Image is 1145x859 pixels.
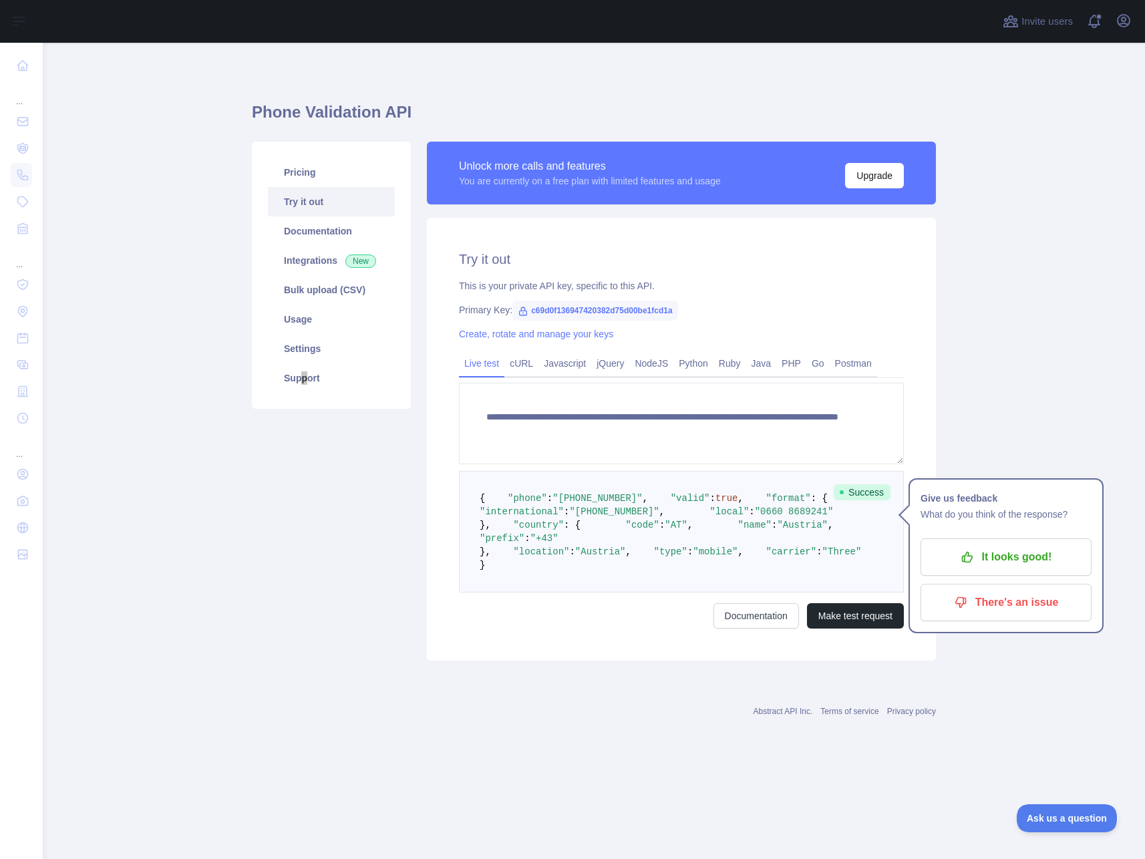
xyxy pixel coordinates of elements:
button: Upgrade [845,163,904,188]
p: What do you think of the response? [921,506,1092,522]
span: : [524,533,530,544]
a: Ruby [713,353,746,374]
span: "[PHONE_NUMBER]" [552,493,642,504]
span: "format" [766,493,811,504]
span: , [659,506,665,517]
p: It looks good! [931,546,1082,568]
a: Settings [268,334,395,363]
button: It looks good! [921,538,1092,576]
a: NodeJS [629,353,673,374]
div: ... [11,433,32,460]
span: : [564,506,569,517]
a: Privacy policy [887,707,936,716]
span: : [772,520,777,530]
span: "international" [480,506,564,517]
span: "phone" [508,493,547,504]
span: , [625,546,631,557]
a: Usage [268,305,395,334]
div: ... [11,80,32,107]
span: }, [480,520,491,530]
span: "AT" [665,520,687,530]
span: "type" [653,546,687,557]
a: Javascript [538,353,591,374]
span: : [547,493,552,504]
span: : { [564,520,581,530]
span: : [749,506,754,517]
span: : [569,546,575,557]
span: Invite users [1021,14,1073,29]
div: ... [11,243,32,270]
a: Integrations New [268,246,395,275]
span: "Austria" [777,520,828,530]
span: New [345,254,376,268]
span: , [828,520,833,530]
a: Abstract API Inc. [754,707,813,716]
a: Go [806,353,830,374]
span: , [738,493,744,504]
span: "Austria" [575,546,626,557]
a: Java [746,353,777,374]
span: : [709,493,715,504]
span: , [643,493,648,504]
div: This is your private API key, specific to this API. [459,279,904,293]
a: Terms of service [820,707,878,716]
a: Documentation [268,216,395,246]
span: "code" [625,520,659,530]
iframe: Toggle Customer Support [1017,804,1118,832]
button: Invite users [1000,11,1076,32]
span: }, [480,546,491,557]
span: "name" [738,520,772,530]
span: { [480,493,485,504]
h1: Phone Validation API [252,102,936,134]
span: c69d0f136947420382d75d00be1fcd1a [512,301,678,321]
a: Postman [830,353,877,374]
span: "Three" [822,546,862,557]
a: Python [673,353,713,374]
a: Live test [459,353,504,374]
a: Pricing [268,158,395,187]
button: There's an issue [921,584,1092,621]
span: , [687,520,693,530]
p: There's an issue [931,591,1082,614]
span: "mobile" [693,546,738,557]
div: Primary Key: [459,303,904,317]
span: "location" [513,546,569,557]
a: jQuery [591,353,629,374]
a: Support [268,363,395,393]
div: Unlock more calls and features [459,158,721,174]
span: : { [811,493,828,504]
a: Bulk upload (CSV) [268,275,395,305]
a: Create, rotate and manage your keys [459,329,613,339]
span: "country" [513,520,564,530]
span: "valid" [671,493,710,504]
span: "0660 8689241" [755,506,834,517]
span: "+43" [530,533,558,544]
span: "local" [709,506,749,517]
span: "carrier" [766,546,817,557]
h2: Try it out [459,250,904,269]
span: : [816,546,822,557]
div: You are currently on a free plan with limited features and usage [459,174,721,188]
span: : [687,546,693,557]
a: cURL [504,353,538,374]
a: PHP [776,353,806,374]
span: "prefix" [480,533,524,544]
span: } [480,560,485,570]
h1: Give us feedback [921,490,1092,506]
span: true [715,493,738,504]
span: "[PHONE_NUMBER]" [569,506,659,517]
span: , [738,546,744,557]
a: Documentation [713,603,799,629]
a: Try it out [268,187,395,216]
span: : [659,520,665,530]
button: Make test request [807,603,904,629]
span: Success [834,484,890,500]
